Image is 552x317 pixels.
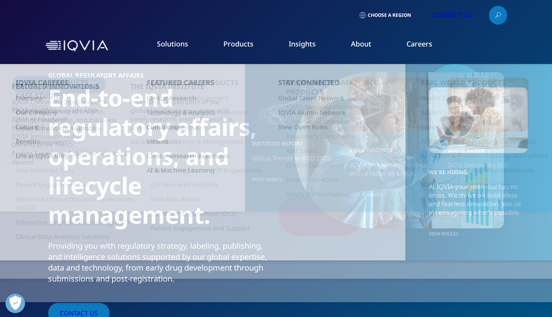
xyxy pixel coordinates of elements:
[45,40,108,52] img: IQVIA Healthcare Information Technology and Pharma Clinical Research Company
[430,6,483,24] a: Contact Us
[376,12,420,18] span: Choose a Region
[289,39,316,48] a: Insights
[406,39,432,48] a: Careers
[157,39,188,48] a: Solutions
[60,309,89,315] span: Contact us
[295,72,504,228] img: 552_custom-photo_male-pointing-at-tv-wall-screen.jpg
[351,39,371,48] a: About
[48,72,273,83] h6: GLOBAL REGULATORY AFFAIRS
[48,240,273,289] p: Providing you with regulatory strategy, labeling, publishing, and intelligence solutions supporte...
[223,39,254,48] a: Products
[111,27,507,64] nav: Primary
[442,12,471,17] span: Contact Us
[5,294,25,313] button: Open Preferences
[48,83,273,240] h1: End-to-end regulatory affairs, operations, and lifecycle management.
